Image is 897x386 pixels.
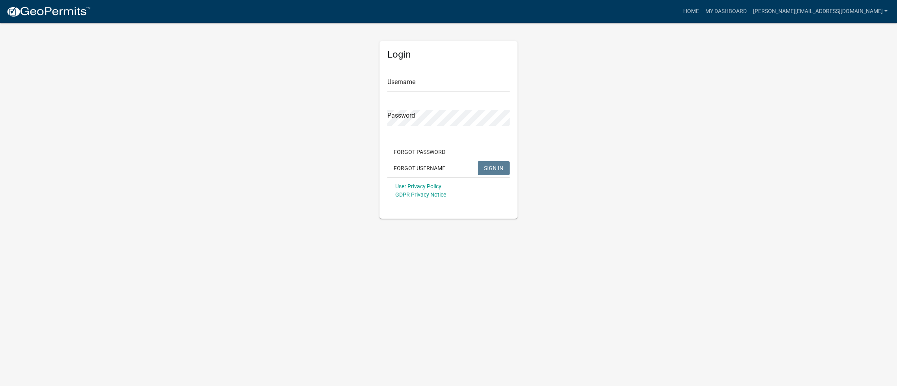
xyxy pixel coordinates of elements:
[484,165,503,171] span: SIGN IN
[387,145,452,159] button: Forgot Password
[702,4,750,19] a: My Dashboard
[395,191,446,198] a: GDPR Privacy Notice
[387,49,510,60] h5: Login
[680,4,702,19] a: Home
[395,183,441,189] a: User Privacy Policy
[478,161,510,175] button: SIGN IN
[387,161,452,175] button: Forgot Username
[750,4,891,19] a: [PERSON_NAME][EMAIL_ADDRESS][DOMAIN_NAME]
